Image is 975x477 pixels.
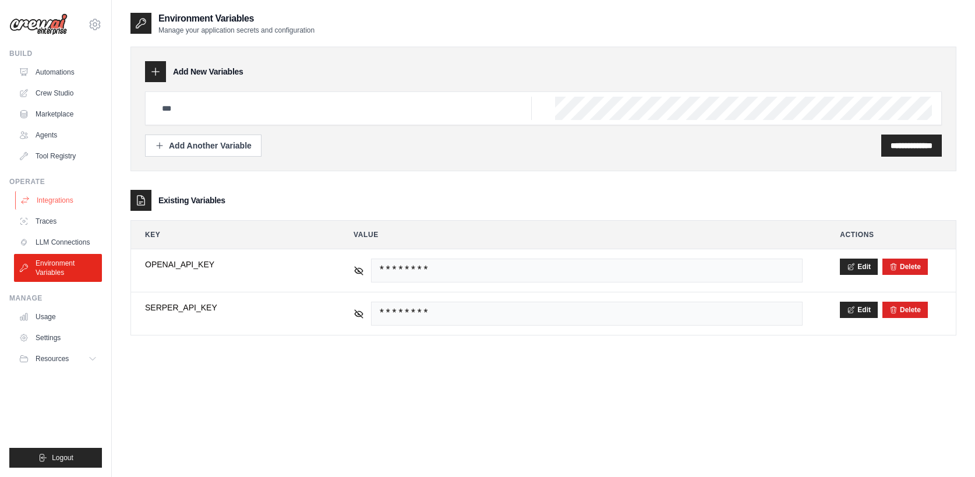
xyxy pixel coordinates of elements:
[14,233,102,252] a: LLM Connections
[9,177,102,186] div: Operate
[173,66,243,77] h3: Add New Variables
[14,308,102,326] a: Usage
[14,84,102,103] a: Crew Studio
[14,147,102,165] a: Tool Registry
[36,354,69,363] span: Resources
[131,221,330,249] th: Key
[889,262,921,271] button: Delete
[826,221,956,249] th: Actions
[145,259,316,270] span: OPENAI_API_KEY
[158,195,225,206] h3: Existing Variables
[9,448,102,468] button: Logout
[14,105,102,123] a: Marketplace
[340,221,817,249] th: Value
[145,135,262,157] button: Add Another Variable
[14,63,102,82] a: Automations
[52,453,73,462] span: Logout
[158,12,315,26] h2: Environment Variables
[14,349,102,368] button: Resources
[15,191,103,210] a: Integrations
[9,49,102,58] div: Build
[155,140,252,151] div: Add Another Variable
[14,212,102,231] a: Traces
[889,305,921,315] button: Delete
[158,26,315,35] p: Manage your application secrets and configuration
[840,302,878,318] button: Edit
[14,328,102,347] a: Settings
[9,13,68,36] img: Logo
[840,259,878,275] button: Edit
[14,254,102,282] a: Environment Variables
[145,302,316,313] span: SERPER_API_KEY
[9,294,102,303] div: Manage
[14,126,102,144] a: Agents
